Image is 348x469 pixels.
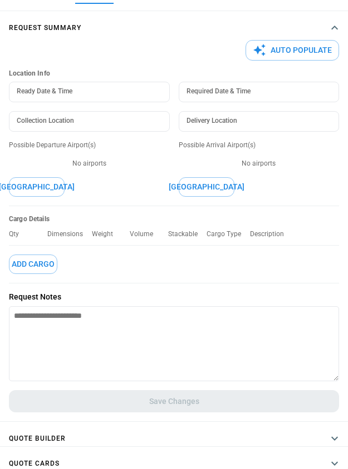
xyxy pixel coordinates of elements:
[179,141,340,150] p: Possible Arrival Airport(s)
[9,215,339,223] h6: Cargo Details
[9,230,28,238] p: Qty
[9,177,65,197] button: [GEOGRAPHIC_DATA]
[179,159,340,168] p: No airports
[179,177,234,197] button: [GEOGRAPHIC_DATA]
[9,292,339,302] p: Request Notes
[168,230,207,238] p: Stackable
[207,230,250,238] p: Cargo Type
[9,159,170,168] p: No airports
[47,230,92,238] p: Dimensions
[9,461,60,466] h4: Quote cards
[9,26,81,31] h4: Request Summary
[246,40,339,61] button: Auto Populate
[9,141,170,150] p: Possible Departure Airport(s)
[92,230,122,238] p: Weight
[9,255,57,274] button: Add Cargo
[9,69,339,78] h6: Location Info
[130,230,162,238] p: Volume
[9,436,66,441] h4: Quote builder
[250,230,293,238] p: Description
